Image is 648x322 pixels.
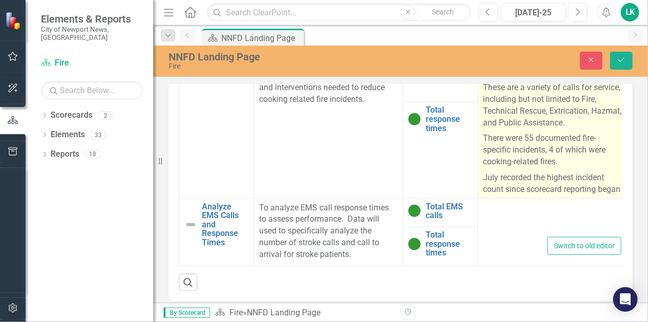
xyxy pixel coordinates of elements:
[418,5,469,19] button: Search
[51,129,85,141] a: Elements
[221,32,302,45] div: NNFD Landing Page
[51,110,92,121] a: Scorecards
[547,237,621,255] button: Switch to old editor
[483,170,621,196] p: July recorded the highest incident count since scorecard reporting began
[259,202,398,261] p: To analyze EMS call response times to assess performance. Data will used to specifically analyze ...
[207,4,471,22] input: Search ClearPoint...
[84,150,101,159] div: 18
[98,111,114,120] div: 2
[426,202,472,220] a: Total EMS calls
[51,148,79,160] a: Reports
[408,205,421,217] img: On Target
[426,230,472,257] a: Total response times
[247,308,320,317] div: NNFD Landing Page
[169,62,422,70] div: Fire
[169,51,422,62] div: NNFD Landing Page
[432,8,454,16] span: Search
[5,12,23,30] img: ClearPoint Strategy
[41,25,143,42] small: City of Newport News, [GEOGRAPHIC_DATA]
[41,13,143,25] span: Elements & Reports
[184,219,197,231] img: Not Defined
[613,287,638,312] div: Open Intercom Messenger
[41,81,143,99] input: Search Below...
[426,105,472,133] a: Total response times
[621,3,639,22] button: LK
[164,308,210,318] span: By Scorecard
[215,307,393,319] div: »
[501,3,566,22] button: [DATE]-25
[202,202,248,247] a: Analyze EMS Calls and Response Times
[90,131,106,139] div: 33
[504,7,562,19] div: [DATE]-25
[408,113,421,125] img: On Target
[483,131,621,170] p: There were 55 documented fire-specific incidents, 4 of which were cooking-related fires.
[229,308,243,317] a: Fire
[408,238,421,250] img: On Target
[41,57,143,69] a: Fire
